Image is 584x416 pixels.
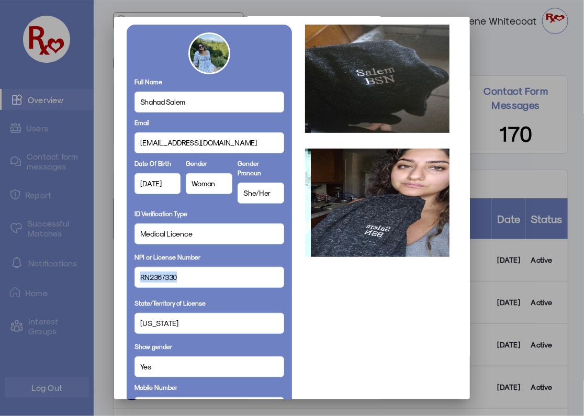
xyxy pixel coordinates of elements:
span: Shahad Salem [140,96,186,107]
label: ID Verification Type [134,209,187,218]
label: NPI or License Number [134,252,200,262]
label: State/Territory of License [134,298,206,308]
span: Woman [192,178,215,189]
label: Gender [186,159,207,168]
span: RN2367330 [140,272,177,283]
label: Email [134,118,149,127]
label: Date Of Birth [134,159,171,168]
span: She/Her [243,187,271,198]
span: Yes [140,361,151,372]
span: [DATE] [140,178,162,189]
label: Mobile Number [134,383,177,392]
label: Full Name [134,77,162,86]
label: Gender Pronoun [238,159,284,177]
span: Medical Licence [140,228,193,239]
label: Show gender [134,342,172,351]
span: [US_STATE] [140,318,178,329]
span: [EMAIL_ADDRESS][DOMAIN_NAME] [140,137,257,148]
